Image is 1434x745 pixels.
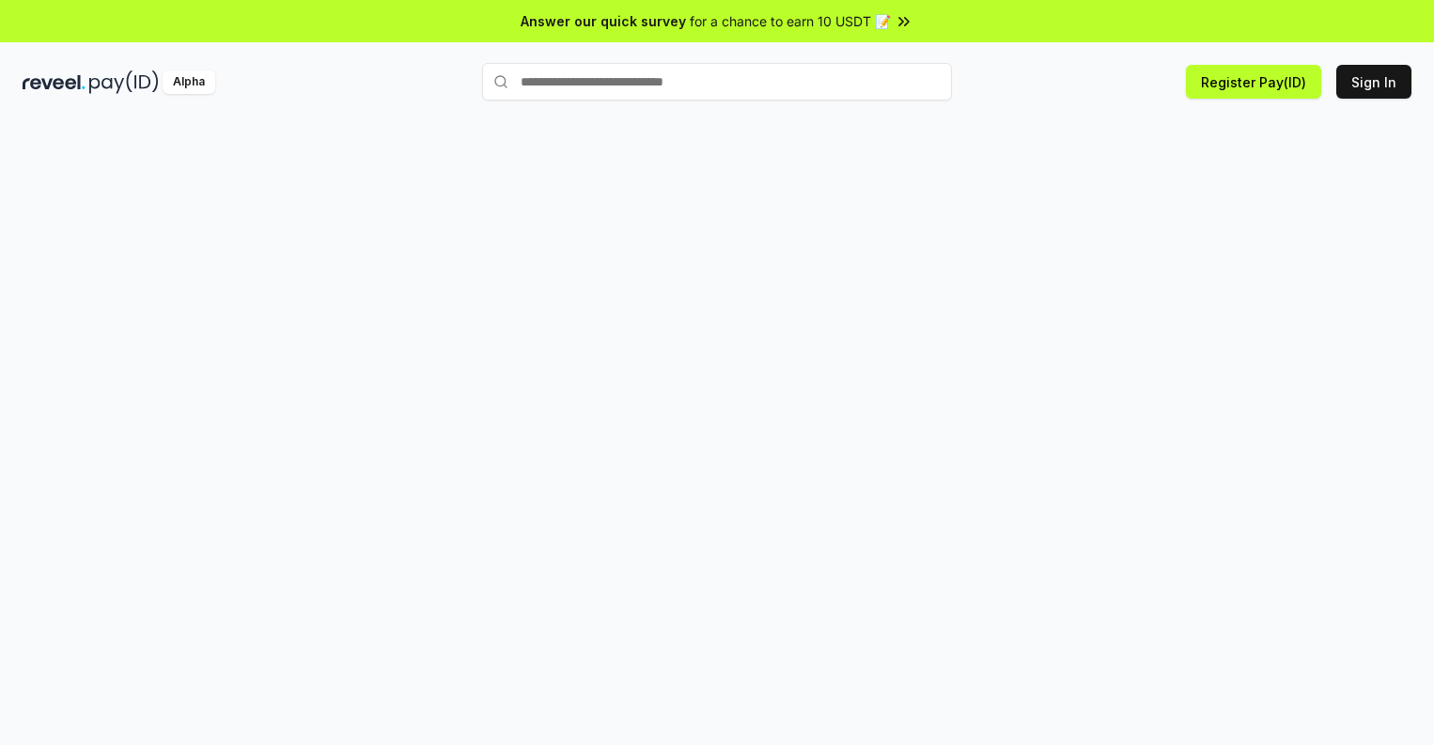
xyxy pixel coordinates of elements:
[521,11,686,31] span: Answer our quick survey
[1186,65,1321,99] button: Register Pay(ID)
[690,11,891,31] span: for a chance to earn 10 USDT 📝
[89,70,159,94] img: pay_id
[163,70,215,94] div: Alpha
[1336,65,1411,99] button: Sign In
[23,70,86,94] img: reveel_dark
